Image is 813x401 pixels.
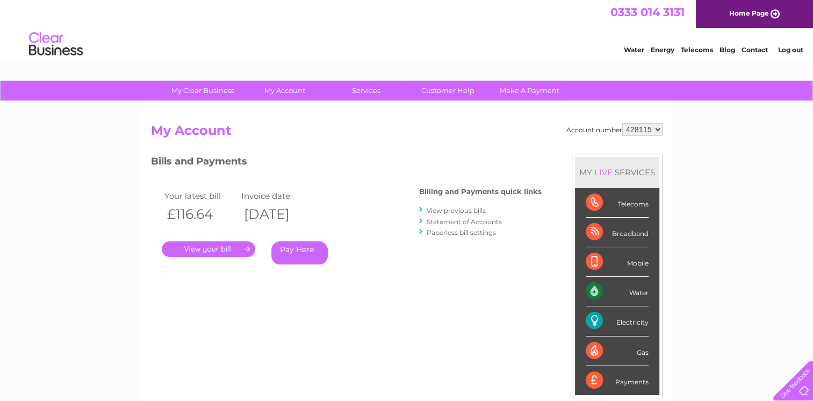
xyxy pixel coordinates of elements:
[427,228,496,237] a: Paperless bill settings
[575,157,659,188] div: MY SERVICES
[624,46,644,54] a: Water
[427,206,486,214] a: View previous bills
[586,277,649,306] div: Water
[720,46,735,54] a: Blog
[681,46,713,54] a: Telecoms
[240,81,329,101] a: My Account
[404,81,492,101] a: Customer Help
[159,81,247,101] a: My Clear Business
[28,28,83,61] img: logo.png
[151,123,663,144] h2: My Account
[427,218,502,226] a: Statement of Accounts
[162,203,239,225] th: £116.64
[586,218,649,247] div: Broadband
[586,336,649,366] div: Gas
[239,189,316,203] td: Invoice date
[566,123,663,136] div: Account number
[586,188,649,218] div: Telecoms
[153,6,661,52] div: Clear Business is a trading name of Verastar Limited (registered in [GEOGRAPHIC_DATA] No. 3667643...
[610,5,685,19] a: 0333 014 3131
[586,306,649,336] div: Electricity
[419,188,542,196] h4: Billing and Payments quick links
[162,241,255,257] a: .
[586,366,649,395] div: Payments
[742,46,768,54] a: Contact
[151,154,542,173] h3: Bills and Payments
[592,167,615,177] div: LIVE
[322,81,411,101] a: Services
[271,241,328,264] a: Pay Here
[586,247,649,277] div: Mobile
[485,81,574,101] a: Make A Payment
[651,46,674,54] a: Energy
[162,189,239,203] td: Your latest bill
[778,46,803,54] a: Log out
[239,203,316,225] th: [DATE]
